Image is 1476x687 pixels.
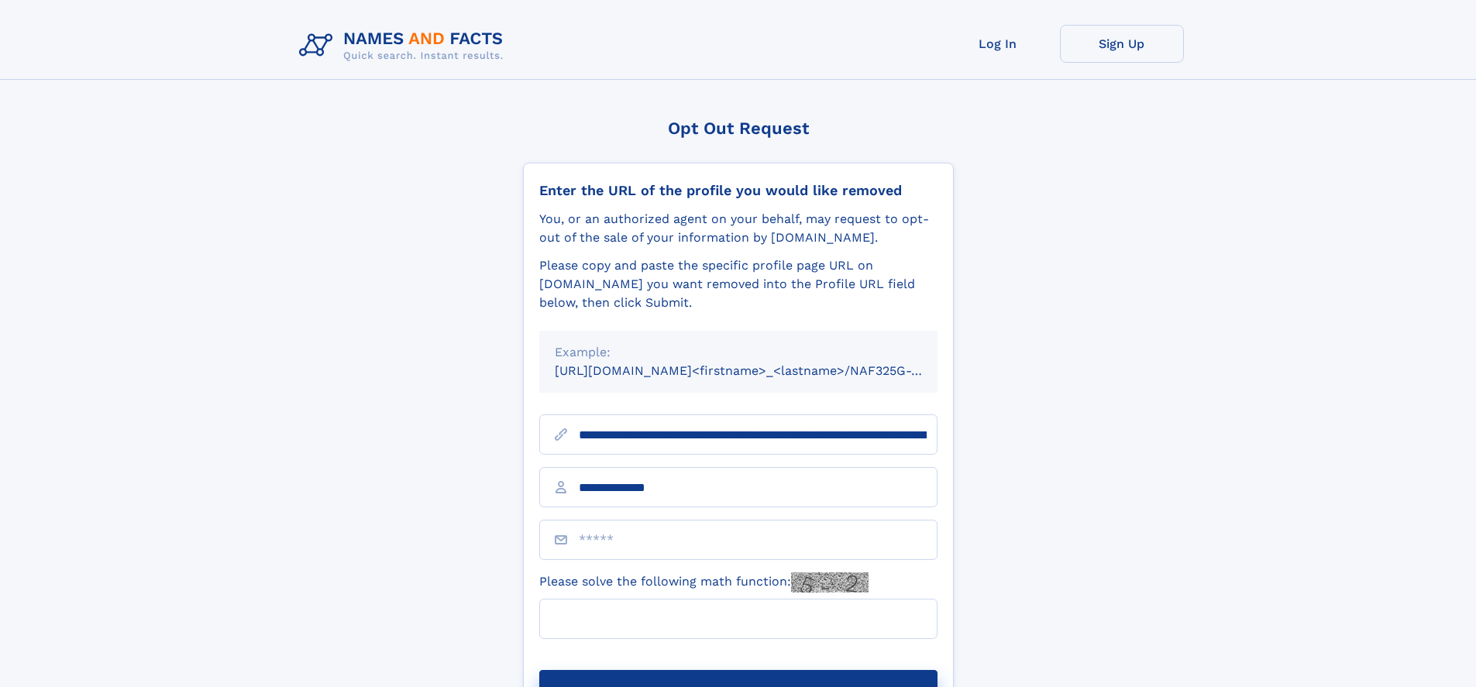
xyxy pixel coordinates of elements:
div: You, or an authorized agent on your behalf, may request to opt-out of the sale of your informatio... [539,210,938,247]
a: Sign Up [1060,25,1184,63]
small: [URL][DOMAIN_NAME]<firstname>_<lastname>/NAF325G-xxxxxxxx [555,363,967,378]
div: Example: [555,343,922,362]
a: Log In [936,25,1060,63]
label: Please solve the following math function: [539,572,869,593]
div: Please copy and paste the specific profile page URL on [DOMAIN_NAME] you want removed into the Pr... [539,256,938,312]
div: Enter the URL of the profile you would like removed [539,182,938,199]
img: Logo Names and Facts [293,25,516,67]
div: Opt Out Request [523,119,954,138]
